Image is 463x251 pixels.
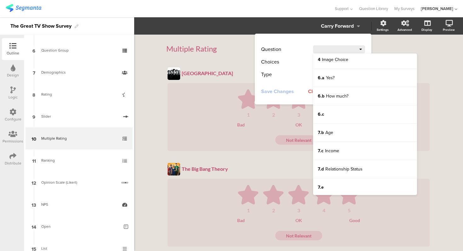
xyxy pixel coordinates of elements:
[41,113,118,120] div: Slider
[41,135,117,142] div: Multiple Rating
[26,105,133,127] a: 9 Slider
[237,218,274,223] div: Bad
[7,72,19,78] div: Design
[318,129,333,136] sg-question-line: Age
[443,27,455,32] div: Preview
[313,208,335,213] div: 4
[41,47,117,53] div: Question Group
[318,75,334,81] sg-question-line: Yes?
[288,112,310,117] div: 3
[26,171,133,193] a: 12 Opinion Scale (Likert)
[32,47,35,54] span: 6
[338,208,360,213] div: 5
[397,27,412,32] div: Advanced
[26,127,133,149] a: 10 Multiple Rating
[182,70,430,76] div: [GEOGRAPHIC_DATA]
[261,87,294,95] span: Save Changes
[262,208,284,213] div: 2
[318,92,324,101] span: 6.b
[26,39,133,61] a: 6 Question Group
[41,91,117,98] div: Rating
[31,223,36,230] span: 14
[7,50,19,56] div: Outline
[10,21,71,31] div: The Great TV Show Survey
[288,208,310,213] div: 3
[31,179,36,186] span: 12
[26,193,133,215] a: 13 NPS
[323,218,360,223] div: Good
[26,83,133,105] a: 8 Rating
[9,94,18,100] div: Logic
[5,116,21,122] div: Configure
[182,166,430,172] div: The Big Bang Theory
[313,112,335,117] div: 4
[377,27,389,32] div: Settings
[321,22,354,31] div: Carry Forward
[318,166,363,172] sg-question-line: Relationship Status
[280,218,317,223] div: OK
[237,112,259,117] div: 1
[26,215,133,237] a: 14 Open
[237,208,259,213] div: 1
[318,93,348,99] sg-question-line: How much?
[318,74,324,82] span: 6.a
[26,61,133,83] a: 7 Demographics
[41,223,119,230] div: Open
[31,201,36,208] span: 13
[41,69,117,75] div: Demographics
[166,44,431,53] div: Multiple Rating
[318,183,324,192] span: 7.e
[335,6,349,12] span: Support
[237,122,274,127] div: Bad
[26,149,133,171] a: 11 Ranking
[318,148,339,154] sg-question-line: Income
[318,110,324,119] span: 6.c
[6,4,41,12] img: segmanta logo
[3,138,23,144] div: Permissions
[261,45,313,54] div: Question
[41,201,117,208] div: NPS
[41,179,117,186] div: Opinion Scale (Likert)
[421,6,453,12] div: [PERSON_NAME]
[262,112,284,117] div: 2
[421,27,432,32] div: Display
[318,147,323,155] span: 7.c
[318,55,320,64] span: 4
[41,157,117,164] div: Ranking
[261,58,313,66] div: Choices
[318,128,324,137] span: 7.b
[32,113,35,120] span: 9
[318,165,324,174] span: 7.d
[318,56,348,63] sg-question-line: Image Choice
[280,122,317,127] div: OK
[308,87,320,95] span: Clear
[32,91,35,98] span: 8
[33,69,35,76] span: 7
[261,70,313,79] div: Type
[5,160,21,166] div: Distribute
[31,135,36,142] span: 10
[32,157,36,164] span: 11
